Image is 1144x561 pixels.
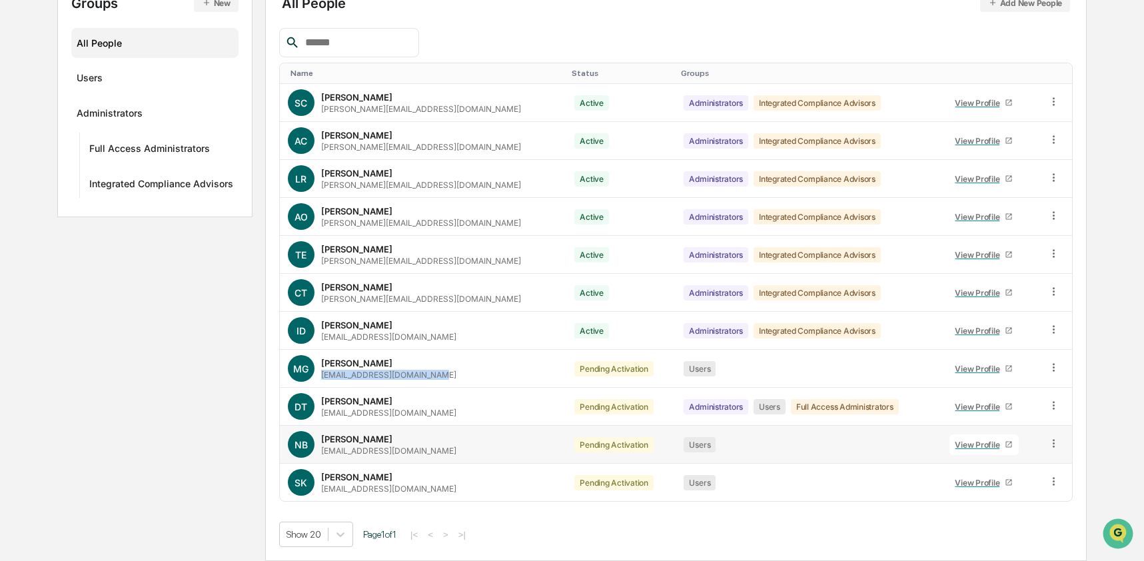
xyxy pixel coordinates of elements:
[949,396,1019,417] a: View Profile
[293,363,308,374] span: MG
[294,477,307,488] span: SK
[574,209,609,225] div: Active
[321,168,392,179] div: [PERSON_NAME]
[294,135,307,147] span: AC
[574,437,654,452] div: Pending Activation
[321,92,392,103] div: [PERSON_NAME]
[27,168,86,181] span: Preclearance
[227,106,243,122] button: Start new chat
[684,437,716,452] div: Users
[684,323,748,338] div: Administrators
[955,288,1005,298] div: View Profile
[13,195,24,205] div: 🔎
[321,244,392,255] div: [PERSON_NAME]
[574,323,609,338] div: Active
[955,136,1005,146] div: View Profile
[949,131,1019,151] a: View Profile
[321,332,456,342] div: [EMAIL_ADDRESS][DOMAIN_NAME]
[949,245,1019,265] a: View Profile
[13,28,243,49] p: How can we help?
[684,475,716,490] div: Users
[955,440,1005,450] div: View Profile
[77,32,233,54] div: All People
[454,529,470,540] button: >|
[290,69,561,78] div: Toggle SortBy
[1050,69,1067,78] div: Toggle SortBy
[406,529,422,540] button: |<
[77,72,103,88] div: Users
[955,174,1005,184] div: View Profile
[754,209,881,225] div: Integrated Compliance Advisors
[296,325,306,336] span: ID
[321,142,521,152] div: [PERSON_NAME][EMAIL_ADDRESS][DOMAIN_NAME]
[91,163,171,187] a: 🗄️Attestations
[321,282,392,292] div: [PERSON_NAME]
[8,188,89,212] a: 🔎Data Lookup
[321,294,521,304] div: [PERSON_NAME][EMAIL_ADDRESS][DOMAIN_NAME]
[574,133,609,149] div: Active
[572,69,670,78] div: Toggle SortBy
[949,472,1019,493] a: View Profile
[574,247,609,263] div: Active
[133,226,161,236] span: Pylon
[684,209,748,225] div: Administrators
[574,95,609,111] div: Active
[321,256,521,266] div: [PERSON_NAME][EMAIL_ADDRESS][DOMAIN_NAME]
[684,171,748,187] div: Administrators
[295,249,306,261] span: TE
[949,93,1019,113] a: View Profile
[77,107,143,123] div: Administrators
[754,171,881,187] div: Integrated Compliance Advisors
[13,102,37,126] img: 1746055101610-c473b297-6a78-478c-a979-82029cc54cd1
[363,529,396,540] span: Page 1 of 1
[955,364,1005,374] div: View Profile
[955,98,1005,108] div: View Profile
[45,115,169,126] div: We're available if you need us!
[294,439,308,450] span: NB
[574,285,609,300] div: Active
[13,169,24,180] div: 🖐️
[321,218,521,228] div: [PERSON_NAME][EMAIL_ADDRESS][DOMAIN_NAME]
[684,133,748,149] div: Administrators
[684,95,748,111] div: Administrators
[294,211,308,223] span: AO
[949,207,1019,227] a: View Profile
[1101,517,1137,553] iframe: Open customer support
[321,408,456,418] div: [EMAIL_ADDRESS][DOMAIN_NAME]
[574,171,609,187] div: Active
[955,250,1005,260] div: View Profile
[294,97,307,109] span: SC
[681,69,935,78] div: Toggle SortBy
[321,104,521,114] div: [PERSON_NAME][EMAIL_ADDRESS][DOMAIN_NAME]
[424,529,437,540] button: <
[110,168,165,181] span: Attestations
[294,401,307,412] span: DT
[321,472,392,482] div: [PERSON_NAME]
[574,475,654,490] div: Pending Activation
[955,212,1005,222] div: View Profile
[89,143,210,159] div: Full Access Administrators
[321,446,456,456] div: [EMAIL_ADDRESS][DOMAIN_NAME]
[754,133,881,149] div: Integrated Compliance Advisors
[949,320,1019,341] a: View Profile
[754,285,881,300] div: Integrated Compliance Advisors
[955,326,1005,336] div: View Profile
[949,358,1019,379] a: View Profile
[439,529,452,540] button: >
[321,130,392,141] div: [PERSON_NAME]
[791,399,899,414] div: Full Access Administrators
[949,434,1019,455] a: View Profile
[574,399,654,414] div: Pending Activation
[754,323,881,338] div: Integrated Compliance Advisors
[321,370,456,380] div: [EMAIL_ADDRESS][DOMAIN_NAME]
[8,163,91,187] a: 🖐️Preclearance
[294,287,307,298] span: CT
[321,434,392,444] div: [PERSON_NAME]
[754,95,881,111] div: Integrated Compliance Advisors
[684,399,748,414] div: Administrators
[684,361,716,376] div: Users
[295,173,306,185] span: LR
[97,169,107,180] div: 🗄️
[89,178,233,194] div: Integrated Compliance Advisors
